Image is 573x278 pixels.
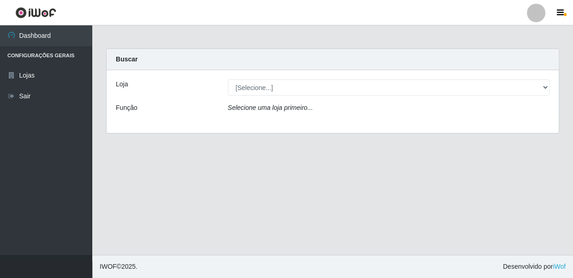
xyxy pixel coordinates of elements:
[503,262,566,272] span: Desenvolvido por
[100,263,117,270] span: IWOF
[116,103,137,113] label: Função
[116,55,137,63] strong: Buscar
[228,104,313,111] i: Selecione uma loja primeiro...
[15,7,56,18] img: CoreUI Logo
[116,79,128,89] label: Loja
[100,262,137,272] span: © 2025 .
[553,263,566,270] a: iWof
